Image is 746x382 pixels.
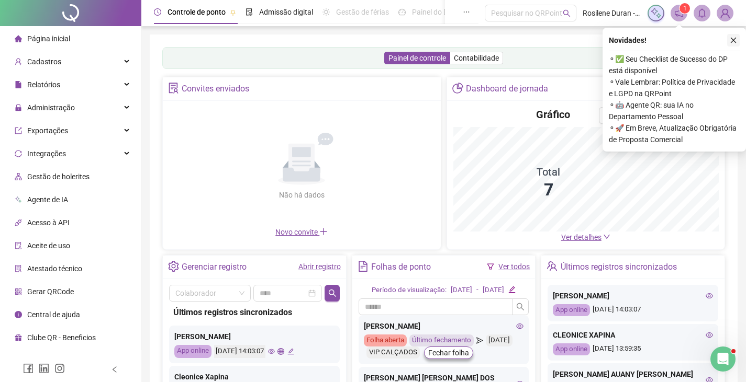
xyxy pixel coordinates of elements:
[583,7,641,19] span: Rosilene Duran - VIP CALÇADOS
[398,8,406,16] span: dashboard
[246,8,253,16] span: file-done
[452,83,463,94] span: pie-chart
[15,173,22,180] span: apartment
[27,264,82,273] span: Atestado técnico
[476,334,483,346] span: send
[609,76,740,99] span: ⚬ Vale Lembrar: Política de Privacidade e LGPD na QRPoint
[476,285,478,296] div: -
[516,322,524,330] span: eye
[553,290,713,302] div: [PERSON_NAME]
[424,346,473,359] button: Fechar folha
[730,37,737,44] span: close
[561,233,602,241] span: Ver detalhes
[486,334,513,346] div: [DATE]
[706,292,713,299] span: eye
[15,127,22,134] span: export
[27,149,66,158] span: Integrações
[372,285,447,296] div: Período de visualização:
[454,54,499,62] span: Contabilidade
[466,80,548,98] div: Dashboard de jornada
[683,5,687,12] span: 1
[214,345,265,358] div: [DATE] 14:03:07
[39,363,49,374] span: linkedin
[553,343,590,355] div: App online
[275,228,328,236] span: Novo convite
[23,363,34,374] span: facebook
[27,241,70,250] span: Aceite de uso
[259,8,313,16] span: Admissão digital
[697,8,707,18] span: bell
[561,258,677,276] div: Últimos registros sincronizados
[27,333,96,342] span: Clube QR - Beneficios
[15,81,22,88] span: file
[15,334,22,341] span: gift
[498,262,530,271] a: Ver todos
[15,35,22,42] span: home
[15,242,22,249] span: audit
[561,233,610,241] a: Ver detalhes down
[54,363,65,374] span: instagram
[27,57,61,66] span: Cadastros
[174,331,335,342] div: [PERSON_NAME]
[15,288,22,295] span: qrcode
[111,366,118,373] span: left
[609,122,740,145] span: ⚬ 🚀 Em Breve, Atualização Obrigatória de Proposta Comercial
[27,80,60,89] span: Relatórios
[717,5,733,21] img: 86659
[277,348,284,355] span: global
[168,83,179,94] span: solution
[553,304,713,316] div: [DATE] 14:03:07
[364,334,407,346] div: Folha aberta
[174,345,211,358] div: App online
[336,8,389,16] span: Gestão de férias
[412,8,453,16] span: Painel do DP
[15,265,22,272] span: solution
[553,329,713,341] div: CLEONICE XAPINA
[508,286,515,293] span: edit
[680,3,690,14] sup: 1
[563,9,571,17] span: search
[230,9,236,16] span: pushpin
[27,195,68,204] span: Agente de IA
[609,53,740,76] span: ⚬ ✅ Seu Checklist de Sucesso do DP está disponível
[710,346,736,372] iframe: Intercom live chat
[487,263,494,270] span: filter
[483,285,504,296] div: [DATE]
[27,218,70,227] span: Acesso à API
[358,261,369,272] span: file-text
[650,7,662,19] img: sparkle-icon.fc2bf0ac1784a2077858766a79e2daf3.svg
[516,303,525,311] span: search
[182,258,247,276] div: Gerenciar registro
[553,304,590,316] div: App online
[168,8,226,16] span: Controle de ponto
[253,189,350,201] div: Não há dados
[15,58,22,65] span: user-add
[319,227,328,236] span: plus
[173,306,336,319] div: Últimos registros sincronizados
[182,80,249,98] div: Convites enviados
[547,261,558,272] span: team
[15,219,22,226] span: api
[168,261,179,272] span: setting
[364,320,524,332] div: [PERSON_NAME]
[409,334,474,346] div: Último fechamento
[674,8,684,18] span: notification
[15,150,22,157] span: sync
[322,8,330,16] span: sun
[451,285,472,296] div: [DATE]
[298,262,341,271] a: Abrir registro
[154,8,161,16] span: clock-circle
[366,346,420,358] div: VIP CALÇADOS
[371,258,431,276] div: Folhas de ponto
[15,104,22,111] span: lock
[536,107,570,122] h4: Gráfico
[27,310,80,319] span: Central de ajuda
[609,99,740,122] span: ⚬ 🤖 Agente QR: sua IA no Departamento Pessoal
[15,311,22,318] span: info-circle
[287,348,294,355] span: edit
[388,54,446,62] span: Painel de controle
[268,348,275,355] span: eye
[328,289,337,297] span: search
[428,347,469,358] span: Fechar folha
[27,172,90,181] span: Gestão de holerites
